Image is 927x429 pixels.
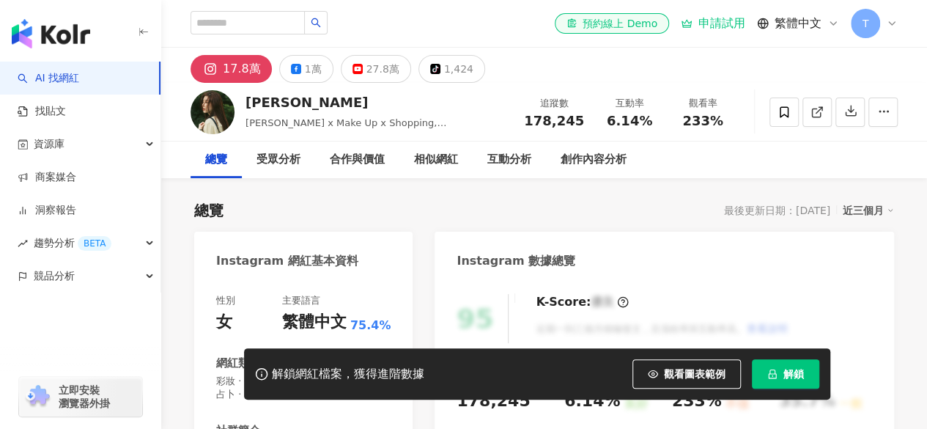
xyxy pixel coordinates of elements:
div: BETA [78,236,111,251]
span: 資源庫 [34,128,64,161]
div: 最後更新日期：[DATE] [724,205,830,216]
a: 找貼文 [18,104,66,119]
div: 1萬 [305,59,322,79]
span: T [863,15,869,32]
div: 性別 [216,294,235,307]
div: 互動率 [602,96,657,111]
span: 178,245 [524,113,584,128]
button: 1,424 [418,55,485,83]
div: 1,424 [444,59,473,79]
div: 創作內容分析 [561,151,627,169]
a: 商案媒合 [18,170,76,185]
div: 解鎖網紅檔案，獲得進階數據 [272,367,424,382]
button: 解鎖 [752,359,819,389]
span: 競品分析 [34,260,75,293]
a: 申請試用 [681,16,745,31]
div: 受眾分析 [256,151,300,169]
span: 觀看圖表範例 [664,368,725,380]
span: 75.4% [350,318,391,334]
div: 主要語言 [282,294,320,307]
button: 27.8萬 [341,55,411,83]
span: [PERSON_NAME] x Make Up x Shopping, [PERSON_NAME]蒂, cindyhhh32 [245,117,446,143]
span: search [311,18,321,28]
div: K-Score : [536,294,629,310]
span: 趨勢分析 [34,227,111,260]
div: 233% [672,390,722,413]
div: 6.14% [564,390,620,413]
span: 6.14% [607,114,652,128]
div: 近三個月 [843,201,894,220]
a: 洞察報告 [18,203,76,218]
a: chrome extension立即安裝 瀏覽器外掛 [19,377,142,417]
div: 觀看率 [675,96,731,111]
div: 總覽 [205,151,227,169]
div: 總覽 [194,200,224,221]
div: 互動分析 [487,151,531,169]
span: 立即安裝 瀏覽器外掛 [59,384,110,410]
div: 17.8萬 [223,59,261,79]
img: KOL Avatar [191,90,234,134]
div: Instagram 網紅基本資料 [216,253,358,269]
button: 1萬 [279,55,333,83]
div: 178,245 [457,390,530,413]
div: 27.8萬 [366,59,399,79]
div: 追蹤數 [524,96,584,111]
div: 相似網紅 [414,151,458,169]
img: logo [12,19,90,48]
span: lock [767,369,778,379]
div: 合作與價值 [330,151,385,169]
span: 233% [682,114,723,128]
span: rise [18,238,28,249]
div: 預約線上 Demo [566,16,657,31]
div: 繁體中文 [282,311,347,334]
a: 預約線上 Demo [555,13,669,34]
div: [PERSON_NAME] [245,93,508,111]
button: 17.8萬 [191,55,272,83]
span: 解鎖 [783,368,804,380]
button: 觀看圖表範例 [632,359,741,389]
span: 繁體中文 [775,15,821,32]
div: Instagram 數據總覽 [457,253,575,269]
div: 女 [216,311,232,334]
img: chrome extension [23,385,52,408]
a: searchAI 找網紅 [18,71,79,86]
